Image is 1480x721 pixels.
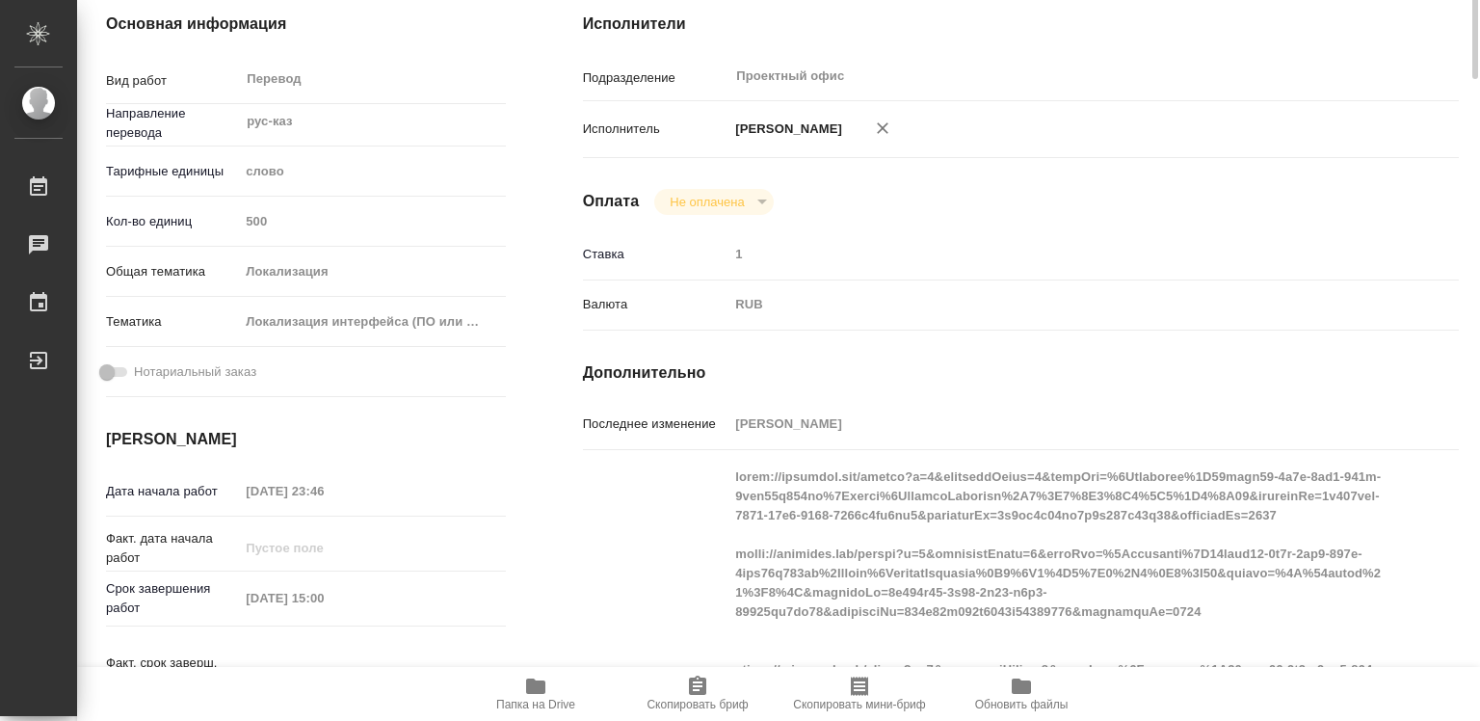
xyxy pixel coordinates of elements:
p: Направление перевода [106,104,239,143]
input: Пустое поле [728,240,1386,268]
input: Пустое поле [239,584,408,612]
div: RUB [728,288,1386,321]
p: Подразделение [583,68,729,88]
p: Факт. срок заверш. работ [106,654,239,692]
h4: [PERSON_NAME] [106,428,506,451]
span: Скопировать мини-бриф [793,698,925,711]
p: Кол-во единиц [106,212,239,231]
input: Пустое поле [239,477,408,505]
input: Пустое поле [239,207,505,235]
h4: Оплата [583,190,640,213]
span: Папка на Drive [496,698,575,711]
span: Нотариальный заказ [134,362,256,382]
input: Пустое поле [239,534,408,562]
button: Удалить исполнителя [861,107,904,149]
div: Локализация [239,255,505,288]
h4: Основная информация [106,13,506,36]
div: Локализация интерфейса (ПО или сайта) [239,306,505,338]
input: Пустое поле [728,410,1386,438]
button: Скопировать мини-бриф [779,667,940,721]
p: Дата начала работ [106,482,239,501]
p: Последнее изменение [583,414,729,434]
input: Пустое поле [239,658,408,686]
p: Тарифные единицы [106,162,239,181]
h4: Дополнительно [583,361,1459,385]
p: [PERSON_NAME] [728,120,842,139]
p: Вид работ [106,71,239,91]
span: Обновить файлы [975,698,1069,711]
p: Валюта [583,295,729,314]
p: Ставка [583,245,729,264]
p: Факт. дата начала работ [106,529,239,568]
p: Общая тематика [106,262,239,281]
span: Скопировать бриф [647,698,748,711]
p: Срок завершения работ [106,579,239,618]
button: Обновить файлы [940,667,1102,721]
button: Папка на Drive [455,667,617,721]
div: слово [239,155,505,188]
p: Тематика [106,312,239,332]
h4: Исполнители [583,13,1459,36]
p: Исполнитель [583,120,729,139]
button: Скопировать бриф [617,667,779,721]
div: Не оплачена [654,189,773,215]
button: Не оплачена [664,194,750,210]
